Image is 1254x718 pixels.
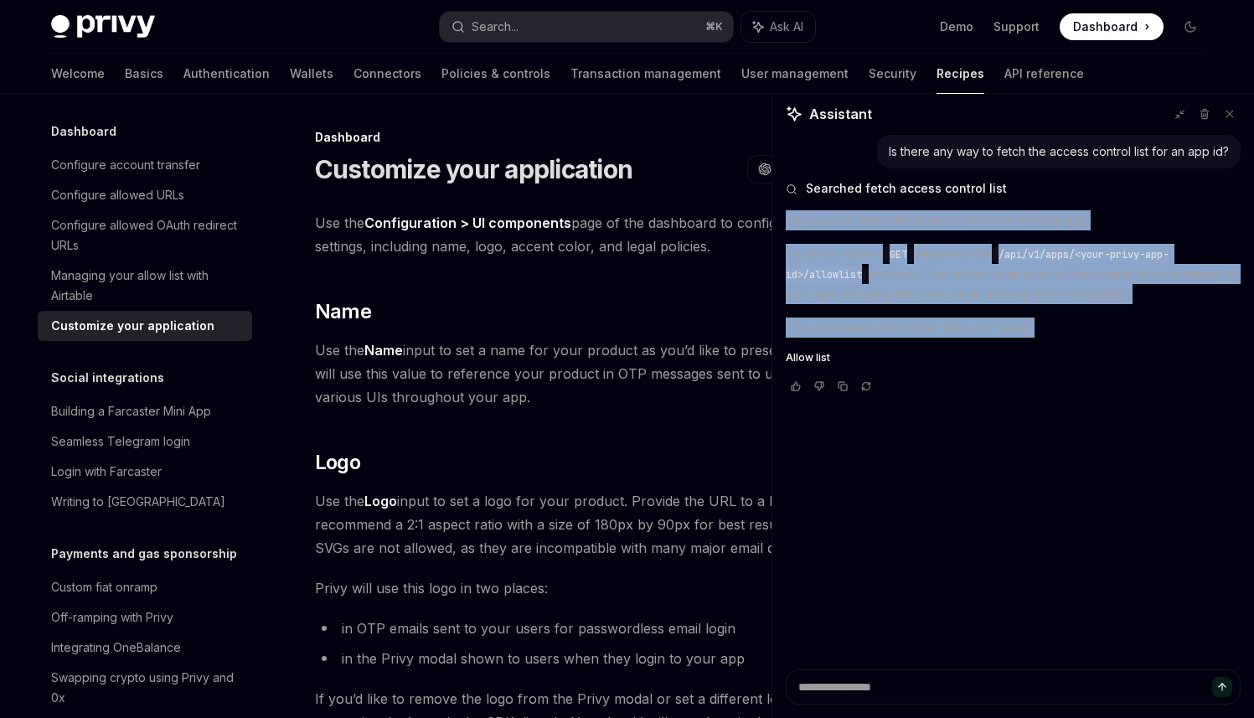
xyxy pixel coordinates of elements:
[51,577,157,597] div: Custom fiat onramp
[38,180,252,210] a: Configure allowed URLs
[315,617,919,640] li: in OTP emails sent to your users for passwordless email login
[890,248,907,261] span: GET
[786,351,1241,364] a: Allow list
[51,668,242,708] div: Swapping crypto using Privy and 0x
[364,214,571,231] strong: Configuration > UI components
[51,544,237,564] h5: Payments and gas sponsorship
[1004,54,1084,94] a: API reference
[315,576,919,600] span: Privy will use this logo in two places:
[51,316,214,336] div: Customize your application
[315,489,919,560] span: Use the input to set a logo for your product. Provide the URL to a hosted image. We recommend a 2...
[51,492,225,512] div: Writing to [GEOGRAPHIC_DATA]
[364,342,403,359] strong: Name
[786,244,1241,304] p: To do so, make a request to the endpoint. This will return an array of the current allow list ent...
[806,180,1007,197] span: Searched fetch access control list
[440,12,733,42] button: Search...⌘K
[51,215,242,256] div: Configure allowed OAuth redirect URLs
[472,17,519,37] div: Search...
[937,54,984,94] a: Recipes
[38,396,252,426] a: Building a Farcaster Mini App
[38,426,252,457] a: Seamless Telegram login
[786,318,1241,338] p: This information is from the "Allow list" page.
[51,54,105,94] a: Welcome
[51,638,181,658] div: Integrating OneBalance
[315,211,919,258] span: Use the page of the dashboard to configure your app’s brand settings, including name, logo, accen...
[786,180,1241,197] button: Searched fetch access control list
[51,462,162,482] div: Login with Farcaster
[51,368,164,388] h5: Social integrations
[1177,13,1204,40] button: Toggle dark mode
[38,633,252,663] a: Integrating OneBalance
[353,54,421,94] a: Connectors
[51,607,173,628] div: Off-ramping with Privy
[441,54,550,94] a: Policies & controls
[809,104,872,124] span: Assistant
[741,12,815,42] button: Ask AI
[1212,677,1232,697] button: Send message
[1060,13,1164,40] a: Dashboard
[51,266,242,306] div: Managing your allow list with Airtable
[38,572,252,602] a: Custom fiat onramp
[741,54,849,94] a: User management
[869,54,916,94] a: Security
[38,210,252,261] a: Configure allowed OAuth redirect URLs
[364,493,397,509] strong: Logo
[1073,18,1138,35] span: Dashboard
[38,261,252,311] a: Managing your allow list with Airtable
[51,185,184,205] div: Configure allowed URLs
[315,338,919,409] span: Use the input to set a name for your product as you’d like to present it to users. Privy will use...
[125,54,163,94] a: Basics
[38,663,252,713] a: Swapping crypto using Privy and 0x
[747,155,890,183] button: Open in ChatGPT
[315,647,919,670] li: in the Privy modal shown to users when they login to your app
[315,449,361,476] span: Logo
[38,457,252,487] a: Login with Farcaster
[570,54,721,94] a: Transaction management
[770,18,803,35] span: Ask AI
[51,431,190,452] div: Seamless Telegram login
[38,311,252,341] a: Customize your application
[51,401,211,421] div: Building a Farcaster Mini App
[993,18,1040,35] a: Support
[889,143,1229,160] div: Is there any way to fetch the access control list for an app id?
[290,54,333,94] a: Wallets
[38,150,252,180] a: Configure account transfer
[51,121,116,142] h5: Dashboard
[38,602,252,633] a: Off-ramping with Privy
[51,15,155,39] img: dark logo
[786,248,1169,282] span: /api/v1/apps/<your-privy-app-id>/allowlist
[940,18,973,35] a: Demo
[786,351,830,364] span: Allow list
[183,54,270,94] a: Authentication
[786,210,1241,230] p: Yes, you can fetch the access control list for your app.
[38,487,252,517] a: Writing to [GEOGRAPHIC_DATA]
[705,20,723,34] span: ⌘ K
[51,155,200,175] div: Configure account transfer
[315,298,372,325] span: Name
[315,154,633,184] h1: Customize your application
[315,129,919,146] div: Dashboard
